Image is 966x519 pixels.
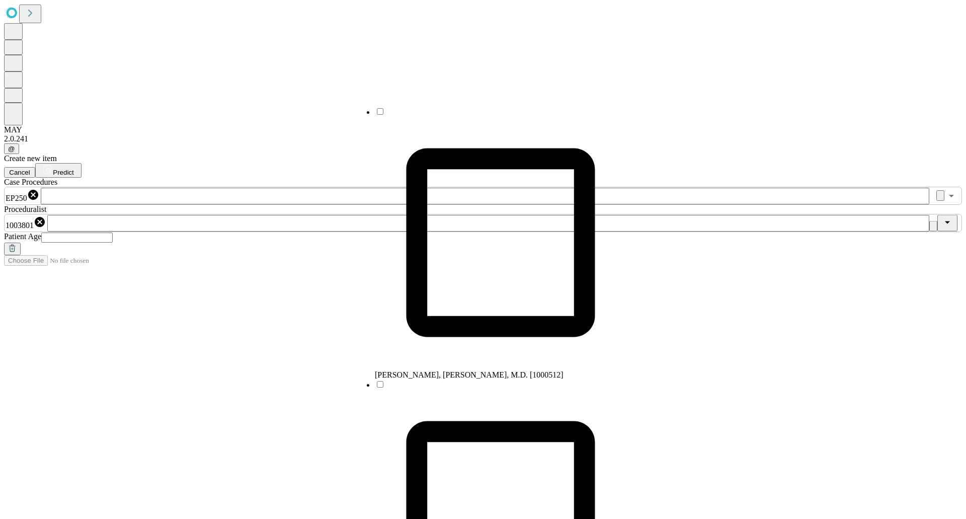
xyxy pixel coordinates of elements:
[375,370,563,379] span: [PERSON_NAME], [PERSON_NAME], M.D. [1000512]
[4,232,41,241] span: Patient Age
[8,145,15,153] span: @
[35,163,82,178] button: Predict
[6,221,34,230] span: 1003801
[937,215,957,232] button: Close
[9,169,30,176] span: Cancel
[4,134,962,143] div: 2.0.241
[4,154,57,163] span: Create new item
[4,167,35,178] button: Cancel
[4,143,19,154] button: @
[53,169,73,176] span: Predict
[4,178,57,186] span: Scheduled Procedure
[6,216,46,230] div: 1003801
[944,189,958,203] button: Open
[6,194,27,202] span: EP250
[4,125,962,134] div: MAY
[929,221,937,232] button: Clear
[6,189,39,203] div: EP250
[4,205,46,213] span: Proceduralist
[936,190,944,201] button: Clear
